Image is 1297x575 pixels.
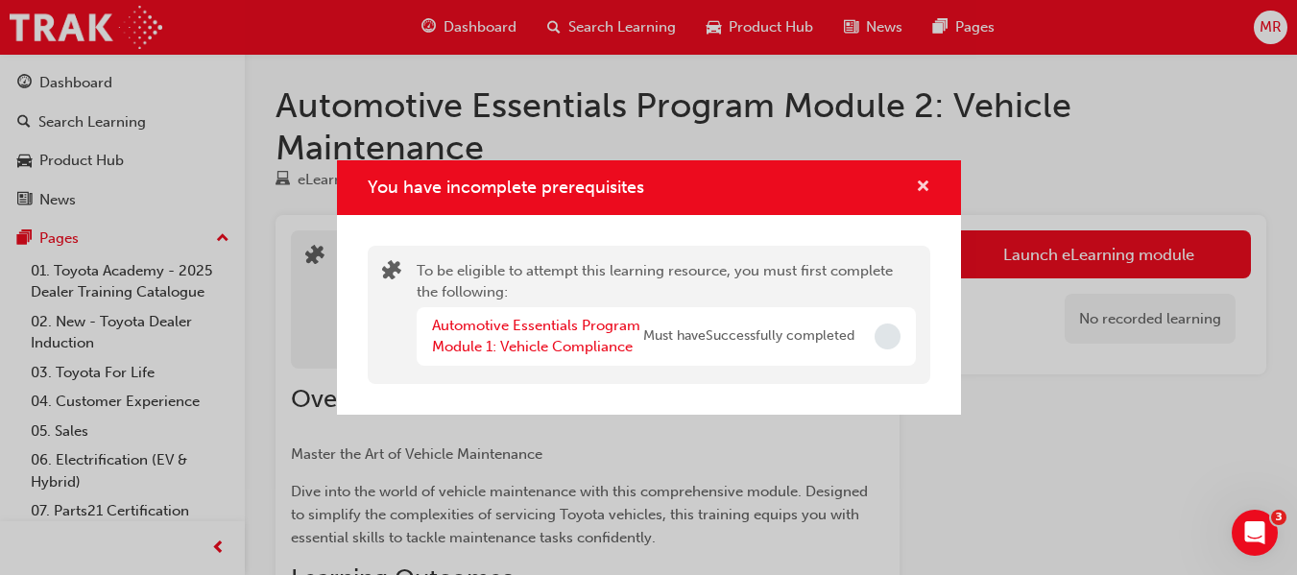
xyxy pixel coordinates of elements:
span: You have incomplete prerequisites [368,177,644,198]
div: You have incomplete prerequisites [337,160,961,415]
span: puzzle-icon [382,262,401,284]
span: cross-icon [916,180,930,197]
div: To be eligible to attempt this learning resource, you must first complete the following: [417,260,916,370]
iframe: Intercom live chat [1232,510,1278,556]
span: Must have Successfully completed [643,325,854,347]
span: 3 [1271,510,1286,525]
button: cross-icon [916,176,930,200]
a: Automotive Essentials Program Module 1: Vehicle Compliance [432,317,640,356]
span: Incomplete [875,323,901,349]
